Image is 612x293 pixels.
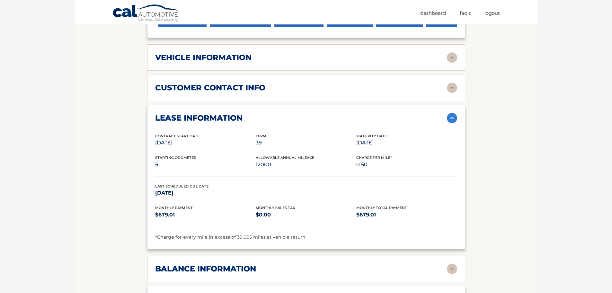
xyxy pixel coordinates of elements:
[155,210,256,219] p: $679.01
[155,113,243,123] h2: lease information
[460,8,471,18] a: FAQ's
[155,188,256,197] p: [DATE]
[155,264,256,274] h2: balance information
[155,206,193,210] span: Monthly Payment
[447,264,457,274] img: accordion-rest.svg
[112,4,180,23] a: Cal Automotive
[256,210,356,219] p: $0.00
[356,160,457,169] p: 0.50
[155,53,252,62] h2: vehicle information
[256,206,295,210] span: Monthly Sales Tax
[356,206,407,210] span: Monthly Total Payment
[155,234,306,240] span: *Charge for every mile in excess of 39,005 miles at vehicle return
[447,52,457,63] img: accordion-rest.svg
[420,8,446,18] a: Dashboard
[447,83,457,93] img: accordion-rest.svg
[256,134,266,138] span: Term
[356,210,457,219] p: $679.01
[155,155,196,160] span: Starting Odometer
[447,113,457,123] img: accordion-active.svg
[356,138,457,147] p: [DATE]
[155,134,200,138] span: Contract Start Date
[256,155,314,160] span: Allowable Annual Mileage
[155,83,265,93] h2: customer contact info
[155,138,256,147] p: [DATE]
[356,134,387,138] span: Maturity Date
[256,138,356,147] p: 39
[484,8,500,18] a: Logout
[356,155,392,160] span: Charge Per Mile*
[155,184,208,188] span: Last Scheduled Due Date
[155,160,256,169] p: 5
[256,160,356,169] p: 12000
